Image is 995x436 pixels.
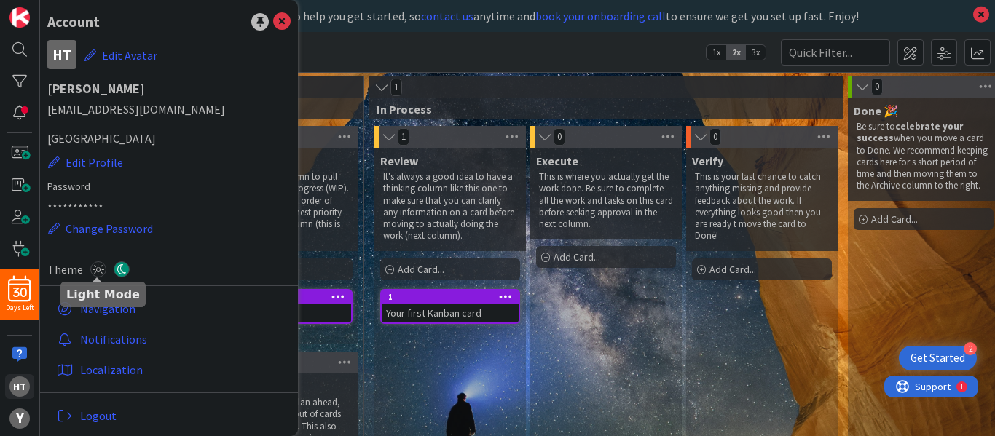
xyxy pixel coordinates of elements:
a: Navigation [51,296,291,322]
span: Support [31,2,66,20]
a: book your onboarding call [535,9,666,23]
span: [GEOGRAPHIC_DATA] [47,130,291,147]
p: It's always a good idea to have a thinking column like this one to make sure that you can clarify... [383,171,517,242]
span: 0 [871,78,883,95]
div: 1Your first Kanban card [382,290,519,322]
div: 1 [76,6,79,17]
span: Logout [80,407,285,424]
h5: Light Mode [66,288,140,301]
button: Edit Profile [47,153,124,172]
div: Open Get Started checklist, remaining modules: 2 [899,346,977,370]
div: 1 [388,292,519,302]
p: Be sure to when you move a card to Done. We recommend keeping cards here for s short period of ti... [857,121,991,192]
span: Verify [692,154,723,168]
p: This is your last chance to catch anything missing and provide feedback about the work. If everyt... [695,171,829,242]
span: 1x [707,45,726,60]
div: We are here to help you get started, so anytime and to ensure we get you set up fast. Enjoy! [47,7,966,25]
a: 1Your first Kanban card [380,289,520,324]
span: 2x [726,45,746,60]
img: Visit kanbanzone.com [9,7,30,28]
input: Quick Filter... [781,39,890,66]
span: Execute [536,154,578,168]
label: Password [47,179,291,194]
button: Edit Avatar [84,40,158,71]
div: 2 [964,342,977,355]
span: 0 [554,128,565,146]
div: y [9,408,30,429]
strong: celebrate your success [857,120,965,144]
span: [EMAIL_ADDRESS][DOMAIN_NAME] [47,100,291,118]
div: ht [47,40,76,69]
span: 3x [746,45,766,60]
span: 1 [390,79,402,96]
span: Add Card... [709,263,756,276]
span: Add Card... [398,263,444,276]
span: Add Card... [871,213,918,226]
span: Add Card... [554,250,600,263]
span: 1 [398,128,409,146]
span: 30 [13,288,27,298]
button: Change Password [47,219,154,238]
span: 0 [709,128,721,146]
span: Theme [47,261,83,278]
div: Your first Kanban card [382,304,519,322]
span: Review [380,154,418,168]
a: contact us [421,9,473,23]
div: Account [47,11,100,33]
h1: [PERSON_NAME] [47,82,291,96]
a: Localization [51,357,291,383]
span: In Process [377,102,825,116]
div: ht [9,376,30,397]
p: This is where you actually get the work done. Be sure to complete all the work and tasks on this ... [539,171,673,230]
span: Done 🎉 [854,103,898,118]
a: Notifications [51,326,291,352]
div: Get Started [911,351,965,365]
div: 1 [382,290,519,304]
